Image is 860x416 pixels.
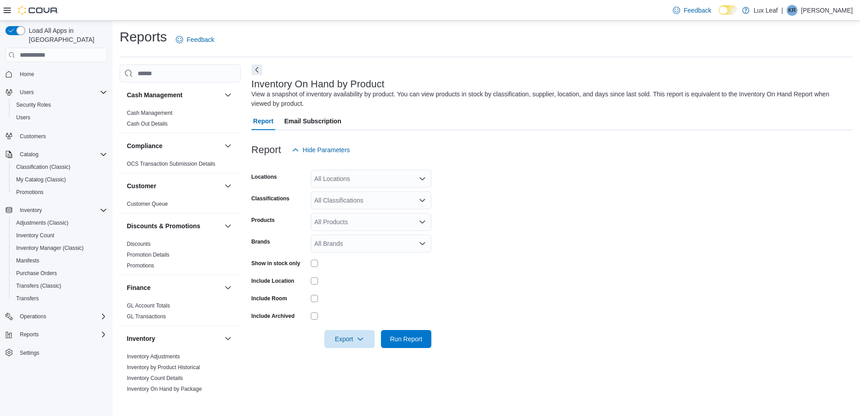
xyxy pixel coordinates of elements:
[120,300,241,326] div: Finance
[2,328,111,341] button: Reports
[9,111,111,124] button: Users
[2,346,111,359] button: Settings
[16,244,84,252] span: Inventory Manager (Classic)
[127,160,215,167] span: OCS Transaction Submission Details
[16,329,42,340] button: Reports
[390,335,422,344] span: Run Report
[120,158,241,173] div: Compliance
[9,173,111,186] button: My Catalog (Classic)
[127,141,221,150] button: Compliance
[16,131,49,142] a: Customers
[684,6,711,15] span: Feedback
[20,349,39,357] span: Settings
[20,151,38,158] span: Catalog
[127,313,166,320] a: GL Transactions
[20,71,34,78] span: Home
[127,313,166,320] span: GL Transactions
[25,26,107,44] span: Load All Apps in [GEOGRAPHIC_DATA]
[13,99,107,110] span: Security Roles
[127,109,172,117] span: Cash Management
[127,252,170,258] a: Promotion Details
[251,312,295,320] label: Include Archived
[9,229,111,242] button: Inventory Count
[120,108,241,133] div: Cash Management
[2,68,111,81] button: Home
[9,99,111,111] button: Security Roles
[223,181,233,191] button: Customer
[251,90,848,109] div: View a snapshot of inventory availability by product. You can view products in stock by classific...
[13,217,107,228] span: Adjustments (Classic)
[127,120,168,127] span: Cash Out Details
[9,186,111,199] button: Promotions
[13,217,72,228] a: Adjustments (Classic)
[13,280,65,291] a: Transfers (Classic)
[223,140,233,151] button: Compliance
[251,217,275,224] label: Products
[120,239,241,275] div: Discounts & Promotions
[13,230,58,241] a: Inventory Count
[127,303,170,309] a: GL Account Totals
[127,161,215,167] a: OCS Transaction Submission Details
[419,218,426,226] button: Open list of options
[251,238,270,245] label: Brands
[172,31,218,49] a: Feedback
[788,5,796,16] span: KR
[13,280,107,291] span: Transfers (Classic)
[13,293,42,304] a: Transfers
[16,87,107,98] span: Users
[251,173,277,181] label: Locations
[9,217,111,229] button: Adjustments (Classic)
[13,99,54,110] a: Security Roles
[284,112,341,130] span: Email Subscription
[127,181,221,190] button: Customer
[127,121,168,127] a: Cash Out Details
[719,5,738,15] input: Dark Mode
[13,162,74,172] a: Classification (Classic)
[669,1,715,19] a: Feedback
[127,353,180,360] span: Inventory Adjustments
[120,199,241,213] div: Customer
[16,329,107,340] span: Reports
[754,5,778,16] p: Lux Leaf
[16,311,107,322] span: Operations
[16,114,30,121] span: Users
[127,334,155,343] h3: Inventory
[16,282,61,289] span: Transfers (Classic)
[16,232,54,239] span: Inventory Count
[13,174,107,185] span: My Catalog (Classic)
[16,295,39,302] span: Transfers
[20,313,46,320] span: Operations
[13,112,107,123] span: Users
[16,87,37,98] button: Users
[251,79,385,90] h3: Inventory On Hand by Product
[127,181,156,190] h3: Customer
[324,330,375,348] button: Export
[16,101,51,109] span: Security Roles
[801,5,853,16] p: [PERSON_NAME]
[381,330,431,348] button: Run Report
[223,90,233,100] button: Cash Management
[288,141,354,159] button: Hide Parameters
[251,260,300,267] label: Show in stock only
[303,145,350,154] span: Hide Parameters
[253,112,273,130] span: Report
[251,277,294,285] label: Include Location
[187,35,214,44] span: Feedback
[330,330,369,348] span: Export
[223,221,233,231] button: Discounts & Promotions
[127,364,200,371] span: Inventory by Product Historical
[13,187,47,198] a: Promotions
[9,267,111,280] button: Purchase Orders
[251,64,262,75] button: Next
[5,64,107,383] nav: Complex example
[13,255,107,266] span: Manifests
[9,292,111,305] button: Transfers
[13,187,107,198] span: Promotions
[16,347,107,358] span: Settings
[2,129,111,142] button: Customers
[120,28,167,46] h1: Reports
[127,240,151,248] span: Discounts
